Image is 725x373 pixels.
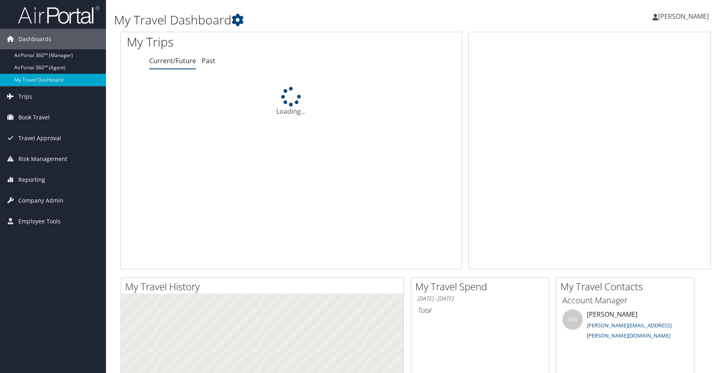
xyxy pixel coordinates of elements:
[558,309,692,343] li: [PERSON_NAME]
[18,29,51,49] span: Dashboards
[125,280,403,294] h2: My Travel History
[18,170,45,190] span: Reporting
[652,4,717,29] a: [PERSON_NAME]
[18,86,32,107] span: Trips
[562,295,688,306] h3: Account Manager
[18,211,61,232] span: Employee Tools
[18,5,99,24] img: airportal-logo.png
[417,295,543,302] h6: [DATE] - [DATE]
[149,56,196,65] a: Current/Future
[202,56,215,65] a: Past
[587,322,672,340] a: [PERSON_NAME][EMAIL_ADDRESS][PERSON_NAME][DOMAIN_NAME]
[415,280,549,294] h2: My Travel Spend
[18,149,67,169] span: Risk Management
[18,128,61,148] span: Travel Approval
[562,309,583,330] div: WB
[417,306,543,315] h6: Total
[18,107,50,128] span: Book Travel
[658,12,709,21] span: [PERSON_NAME]
[121,87,462,116] div: Loading...
[560,280,694,294] h2: My Travel Contacts
[127,33,313,51] h1: My Trips
[18,190,64,211] span: Company Admin
[114,11,516,29] h1: My Travel Dashboard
